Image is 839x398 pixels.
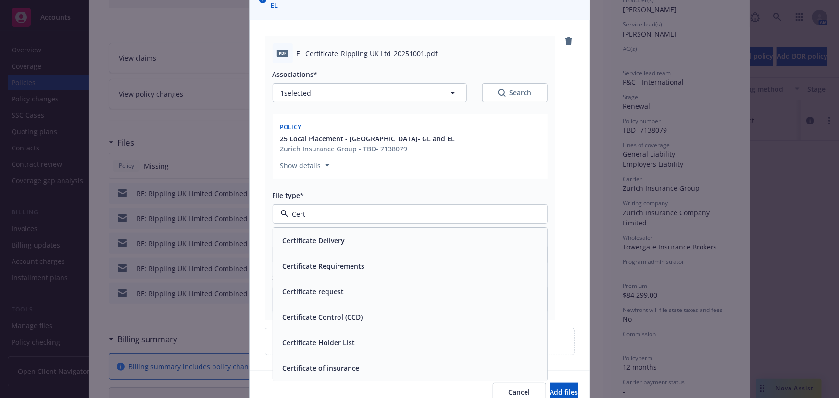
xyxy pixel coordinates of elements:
[273,191,304,200] span: File type*
[283,287,344,297] button: Certificate request
[283,261,365,272] button: Certificate Requirements
[276,160,334,171] button: Show details
[288,209,528,219] input: Filter by keyword
[283,236,345,246] button: Certificate Delivery
[280,144,455,154] div: Zurich Insurance Group - TBD- 7138079
[283,312,363,323] button: Certificate Control (CCD)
